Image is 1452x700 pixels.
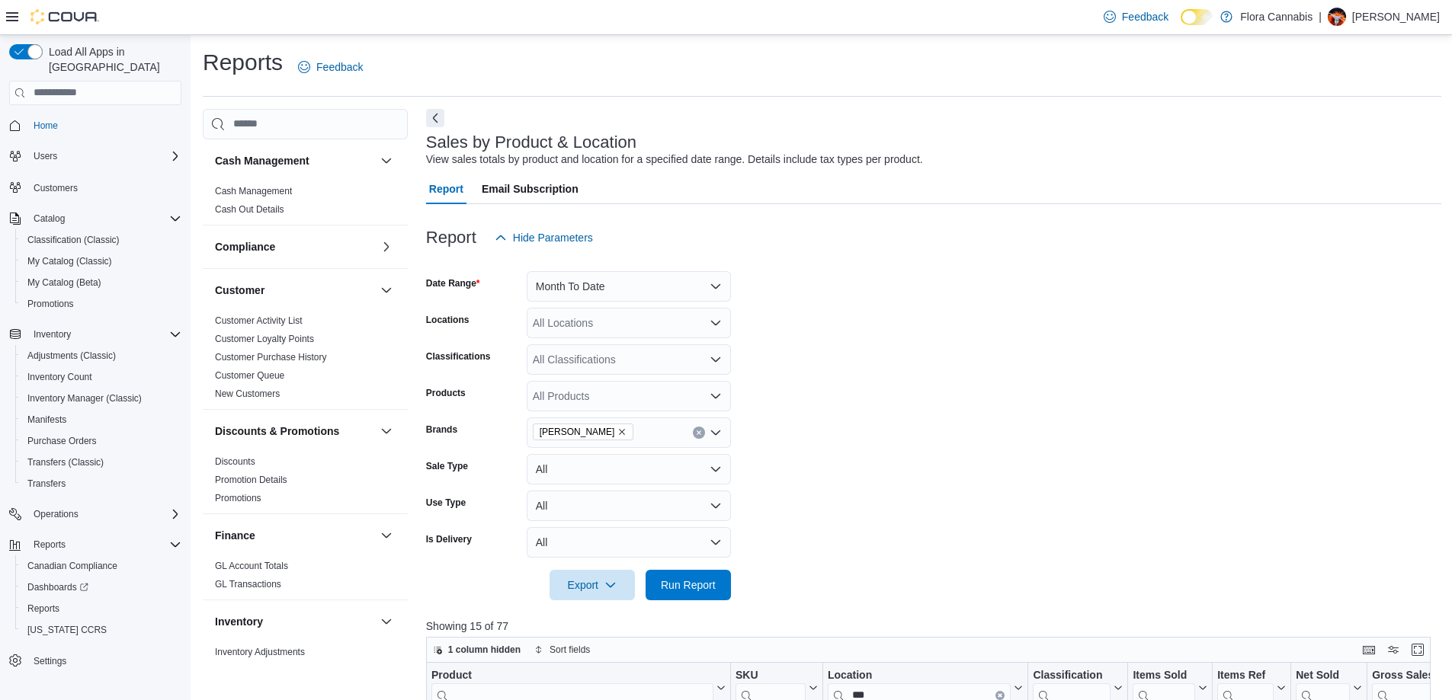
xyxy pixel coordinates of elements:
[215,456,255,467] a: Discounts
[27,209,71,228] button: Catalog
[215,614,263,629] h3: Inventory
[21,368,98,386] a: Inventory Count
[995,691,1005,700] button: Clear input
[27,414,66,426] span: Manifests
[215,493,261,503] a: Promotions
[377,612,396,631] button: Inventory
[215,528,255,543] h3: Finance
[21,252,181,270] span: My Catalog (Classic)
[27,478,66,490] span: Transfers
[21,621,181,639] span: Washington CCRS
[34,213,65,225] span: Catalog
[215,560,288,572] span: GL Account Totals
[21,411,72,429] a: Manifests
[377,526,396,545] button: Finance
[3,503,188,525] button: Operations
[203,312,408,409] div: Customer
[21,368,181,386] span: Inventory Count
[21,389,181,408] span: Inventory Manager (Classic)
[21,475,72,493] a: Transfers
[215,492,261,504] span: Promotions
[215,369,284,382] span: Customer Queue
[215,561,288,571] a: GL Account Totals
[21,599,66,618] a: Reports
[1409,641,1427,659] button: Enter fullscreen
[215,578,281,590] span: GL Transactions
[215,352,327,363] a: Customer Purchase History
[27,325,77,344] button: Inventory
[3,176,188,198] button: Customers
[27,255,112,267] span: My Catalog (Classic)
[489,222,599,253] button: Hide Parameters
[15,366,188,388] button: Inventory Count
[21,432,181,450] span: Purchase Orders
[1384,641,1402,659] button: Display options
[215,388,280,400] span: New Customers
[1319,8,1322,26] p: |
[426,277,480,289] label: Date Range
[661,577,716,593] span: Run Report
[34,120,58,132] span: Home
[1360,641,1378,659] button: Keyboard shortcuts
[1217,669,1274,683] div: Items Ref
[27,581,88,593] span: Dashboards
[426,314,470,326] label: Locations
[377,422,396,440] button: Discounts & Promotions
[203,557,408,599] div: Finance
[21,432,103,450] a: Purchase Orders
[215,647,305,657] a: Inventory Adjustments
[1181,25,1181,26] span: Dark Mode
[828,669,1011,683] div: Location
[482,174,579,204] span: Email Subscription
[21,347,122,365] a: Adjustments (Classic)
[34,182,78,194] span: Customers
[448,644,521,656] span: 1 column hidden
[431,669,713,683] div: Product
[27,298,74,310] span: Promotions
[27,209,181,228] span: Catalog
[15,388,188,409] button: Inventory Manager (Classic)
[15,452,188,473] button: Transfers (Classic)
[215,474,287,486] span: Promotion Details
[21,295,181,313] span: Promotions
[215,424,339,439] h3: Discounts & Promotions
[426,350,491,363] label: Classifications
[43,44,181,75] span: Load All Apps in [GEOGRAPHIC_DATA]
[21,273,181,292] span: My Catalog (Beta)
[1181,9,1213,25] input: Dark Mode
[27,651,181,670] span: Settings
[710,427,722,439] button: Open list of options
[27,456,104,468] span: Transfers (Classic)
[21,578,95,596] a: Dashboards
[27,505,85,523] button: Operations
[215,475,287,485] a: Promotion Details
[710,317,722,329] button: Open list of options
[527,454,731,484] button: All
[1328,8,1346,26] div: Kyle Pehkonen
[617,427,627,436] button: Remove Woody Nelson from selection in this group
[215,239,374,254] button: Compliance
[215,315,303,326] a: Customer Activity List
[426,133,636,152] h3: Sales by Product & Location
[1122,9,1168,24] span: Feedback
[21,475,181,493] span: Transfers
[540,424,615,439] span: [PERSON_NAME]
[426,229,476,247] h3: Report
[21,389,148,408] a: Inventory Manager (Classic)
[21,273,107,292] a: My Catalog (Beta)
[427,641,527,659] button: 1 column hidden
[377,238,396,256] button: Compliance
[215,351,327,363] span: Customer Purchase History
[27,371,92,383] span: Inventory Count
[426,497,466,509] label: Use Type
[215,153,374,168] button: Cash Management
[215,614,374,629] button: Inventory
[27,624,107,636] span: [US_STATE] CCRS
[215,646,305,658] span: Inventory Adjustments
[1033,669,1111,683] div: Classification
[215,283,374,298] button: Customer
[533,424,634,440] span: Woody Nelson
[15,473,188,494] button: Transfers
[550,570,635,600] button: Export
[15,430,188,452] button: Purchase Orders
